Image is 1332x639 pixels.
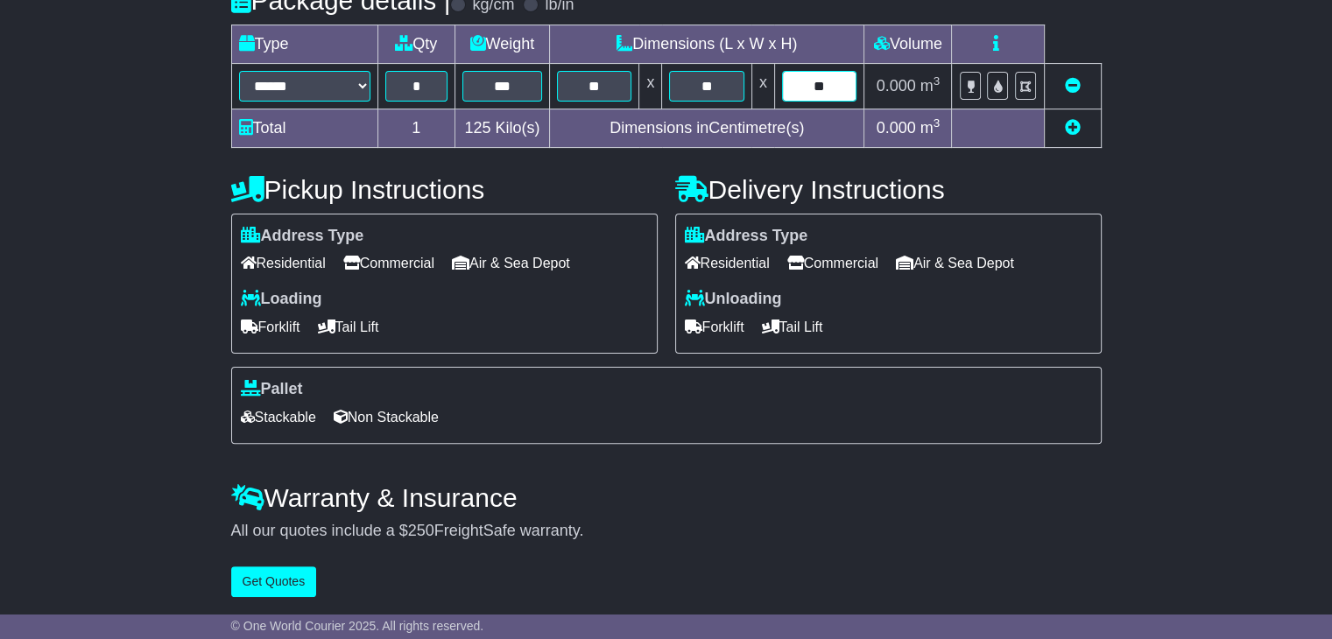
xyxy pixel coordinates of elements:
[343,249,434,277] span: Commercial
[231,109,377,147] td: Total
[896,249,1014,277] span: Air & Sea Depot
[241,249,326,277] span: Residential
[241,404,316,431] span: Stackable
[231,522,1102,541] div: All our quotes include a $ FreightSafe warranty.
[675,175,1102,204] h4: Delivery Instructions
[920,119,941,137] span: m
[464,119,490,137] span: 125
[685,227,808,246] label: Address Type
[241,380,303,399] label: Pallet
[318,313,379,341] span: Tail Lift
[685,313,744,341] span: Forklift
[787,249,878,277] span: Commercial
[934,74,941,88] sup: 3
[1065,77,1081,95] a: Remove this item
[231,25,377,63] td: Type
[455,25,549,63] td: Weight
[934,116,941,130] sup: 3
[762,313,823,341] span: Tail Lift
[452,249,570,277] span: Air & Sea Depot
[241,313,300,341] span: Forklift
[334,404,439,431] span: Non Stackable
[864,25,952,63] td: Volume
[377,109,455,147] td: 1
[1065,119,1081,137] a: Add new item
[685,290,782,309] label: Unloading
[377,25,455,63] td: Qty
[231,483,1102,512] h4: Warranty & Insurance
[231,619,484,633] span: © One World Courier 2025. All rights reserved.
[549,109,863,147] td: Dimensions in Centimetre(s)
[639,63,662,109] td: x
[685,249,770,277] span: Residential
[241,227,364,246] label: Address Type
[877,119,916,137] span: 0.000
[455,109,549,147] td: Kilo(s)
[408,522,434,539] span: 250
[241,290,322,309] label: Loading
[920,77,941,95] span: m
[231,566,317,597] button: Get Quotes
[231,175,658,204] h4: Pickup Instructions
[751,63,774,109] td: x
[549,25,863,63] td: Dimensions (L x W x H)
[877,77,916,95] span: 0.000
